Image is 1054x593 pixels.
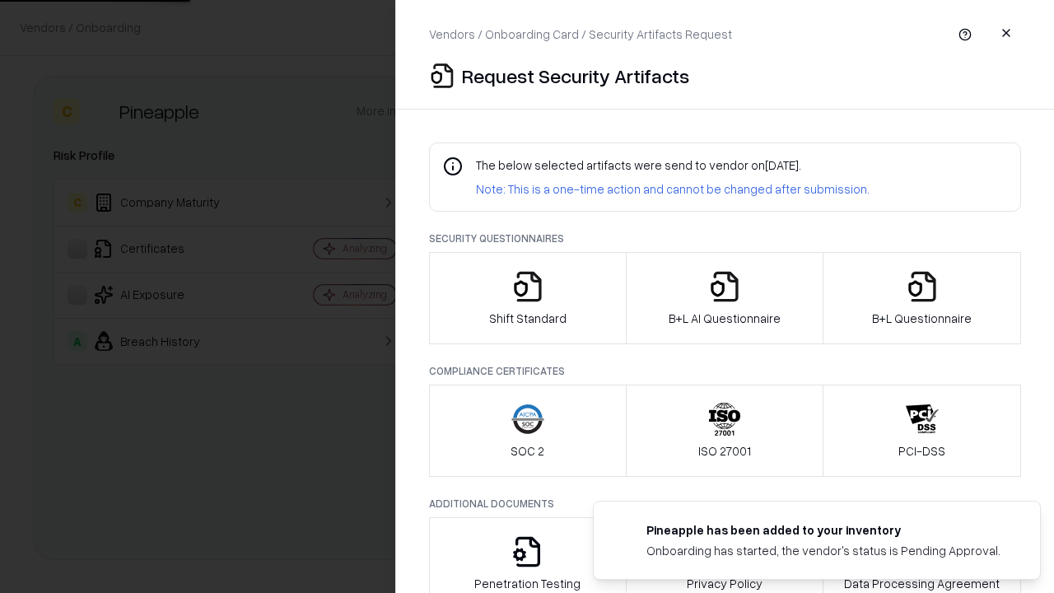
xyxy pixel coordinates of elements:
button: Shift Standard [429,252,627,344]
p: B+L AI Questionnaire [669,310,781,327]
p: PCI-DSS [898,442,945,460]
p: ISO 27001 [698,442,751,460]
p: B+L Questionnaire [872,310,972,327]
div: Pineapple has been added to your inventory [646,521,1000,539]
p: Request Security Artifacts [462,63,689,89]
p: Compliance Certificates [429,364,1021,378]
p: Privacy Policy [687,575,763,592]
button: PCI-DSS [823,385,1021,477]
p: Security Questionnaires [429,231,1021,245]
p: Vendors / Onboarding Card / Security Artifacts Request [429,26,732,43]
p: Data Processing Agreement [844,575,1000,592]
button: ISO 27001 [626,385,824,477]
p: SOC 2 [511,442,544,460]
button: B+L Questionnaire [823,252,1021,344]
p: Additional Documents [429,497,1021,511]
div: Onboarding has started, the vendor's status is Pending Approval. [646,542,1000,559]
p: Note: This is a one-time action and cannot be changed after submission. [476,180,870,198]
p: Penetration Testing [474,575,581,592]
img: pineappleenergy.com [613,521,633,541]
button: B+L AI Questionnaire [626,252,824,344]
p: Shift Standard [489,310,567,327]
p: The below selected artifacts were send to vendor on [DATE] . [476,156,870,174]
button: SOC 2 [429,385,627,477]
